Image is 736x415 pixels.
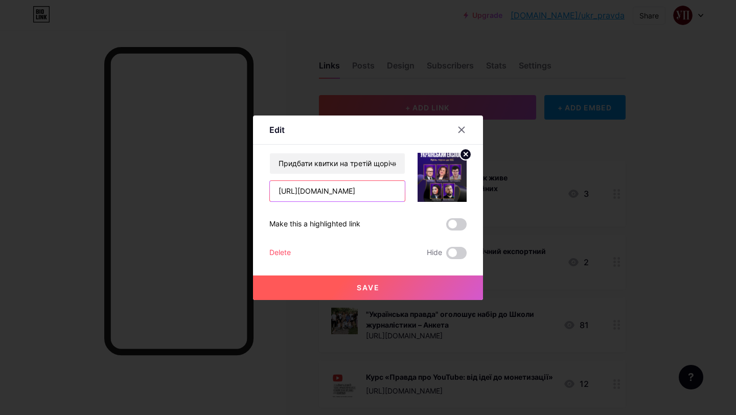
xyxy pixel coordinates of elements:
span: Save [357,283,380,292]
span: Hide [427,247,442,259]
div: Delete [269,247,291,259]
div: Make this a highlighted link [269,218,360,230]
input: Title [270,153,405,174]
button: Save [253,275,483,300]
img: link_thumbnail [418,153,467,202]
input: URL [270,181,405,201]
div: Edit [269,124,285,136]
